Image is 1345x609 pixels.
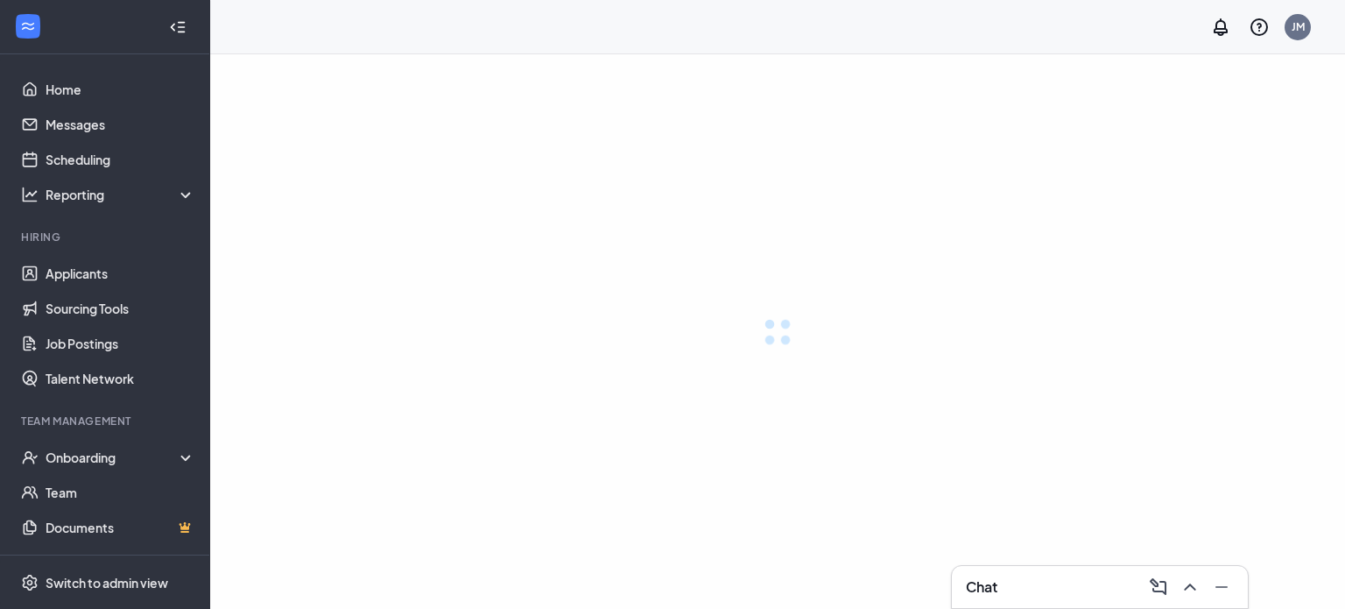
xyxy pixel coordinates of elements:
[21,414,192,428] div: Team Management
[1249,17,1270,38] svg: QuestionInfo
[1180,577,1201,598] svg: ChevronUp
[1174,573,1202,601] button: ChevronUp
[46,107,195,142] a: Messages
[46,142,195,177] a: Scheduling
[21,230,192,244] div: Hiring
[46,291,195,326] a: Sourcing Tools
[46,545,195,580] a: SurveysCrown
[46,186,196,203] div: Reporting
[46,256,195,291] a: Applicants
[1206,573,1234,601] button: Minimize
[46,510,195,545] a: DocumentsCrown
[1148,577,1169,598] svg: ComposeMessage
[169,18,187,36] svg: Collapse
[21,449,39,466] svg: UserCheck
[46,361,195,396] a: Talent Network
[46,449,196,466] div: Onboarding
[21,574,39,591] svg: Settings
[46,72,195,107] a: Home
[1211,577,1232,598] svg: Minimize
[1292,19,1305,34] div: JM
[1143,573,1171,601] button: ComposeMessage
[46,475,195,510] a: Team
[46,326,195,361] a: Job Postings
[19,18,37,35] svg: WorkstreamLogo
[46,574,168,591] div: Switch to admin view
[966,577,997,597] h3: Chat
[21,186,39,203] svg: Analysis
[1210,17,1231,38] svg: Notifications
